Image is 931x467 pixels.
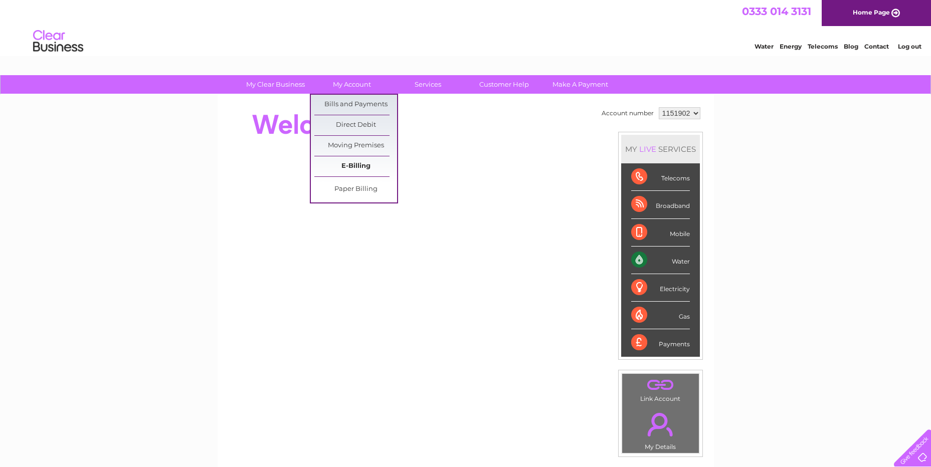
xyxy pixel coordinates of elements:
[844,43,858,50] a: Blog
[310,75,393,94] a: My Account
[33,26,84,57] img: logo.png
[314,95,397,115] a: Bills and Payments
[808,43,838,50] a: Telecoms
[625,407,696,442] a: .
[314,115,397,135] a: Direct Debit
[463,75,545,94] a: Customer Help
[898,43,921,50] a: Log out
[621,135,700,163] div: MY SERVICES
[229,6,703,49] div: Clear Business is a trading name of Verastar Limited (registered in [GEOGRAPHIC_DATA] No. 3667643...
[631,247,690,274] div: Water
[864,43,889,50] a: Contact
[755,43,774,50] a: Water
[625,376,696,394] a: .
[622,373,699,405] td: Link Account
[599,105,656,122] td: Account number
[631,191,690,218] div: Broadband
[234,75,317,94] a: My Clear Business
[539,75,622,94] a: Make A Payment
[742,5,811,18] a: 0333 014 3131
[314,179,397,199] a: Paper Billing
[631,274,690,302] div: Electricity
[631,163,690,191] div: Telecoms
[314,156,397,176] a: E-Billing
[631,329,690,356] div: Payments
[780,43,802,50] a: Energy
[637,144,658,154] div: LIVE
[387,75,469,94] a: Services
[631,219,690,247] div: Mobile
[314,136,397,156] a: Moving Premises
[631,302,690,329] div: Gas
[622,404,699,453] td: My Details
